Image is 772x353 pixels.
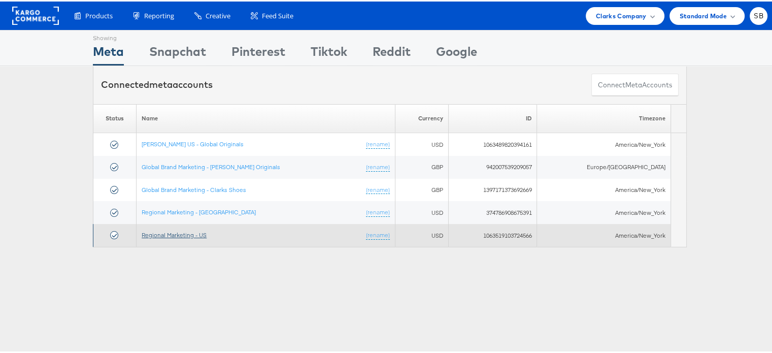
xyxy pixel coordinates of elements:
[625,79,642,88] span: meta
[448,177,537,200] td: 1397171373692669
[231,41,285,64] div: Pinterest
[537,154,670,177] td: Europe/[GEOGRAPHIC_DATA]
[448,103,537,132] th: ID
[137,103,395,132] th: Name
[537,132,670,154] td: America/New_York
[448,132,537,154] td: 1063489820394161
[262,10,293,19] span: Feed Suite
[366,139,390,147] a: (rename)
[537,200,670,222] td: America/New_York
[142,184,246,192] a: Global Brand Marketing - Clarks Shoes
[366,184,390,193] a: (rename)
[680,9,727,20] span: Standard Mode
[144,10,174,19] span: Reporting
[448,222,537,245] td: 1063519103724566
[395,222,448,245] td: USD
[101,77,213,90] div: Connected accounts
[596,9,647,20] span: Clarks Company
[85,10,113,19] span: Products
[395,154,448,177] td: GBP
[142,139,244,146] a: [PERSON_NAME] US - Global Originals
[395,132,448,154] td: USD
[754,11,763,18] span: SB
[149,77,173,89] span: meta
[537,222,670,245] td: America/New_York
[395,103,448,132] th: Currency
[395,177,448,200] td: GBP
[436,41,477,64] div: Google
[206,10,230,19] span: Creative
[591,72,679,95] button: ConnectmetaAccounts
[448,154,537,177] td: 942007539209057
[142,207,256,214] a: Regional Marketing - [GEOGRAPHIC_DATA]
[93,29,124,41] div: Showing
[448,200,537,222] td: 374786908675391
[537,103,670,132] th: Timezone
[142,230,207,237] a: Regional Marketing - US
[149,41,206,64] div: Snapchat
[366,162,390,170] a: (rename)
[537,177,670,200] td: America/New_York
[395,200,448,222] td: USD
[366,230,390,238] a: (rename)
[311,41,347,64] div: Tiktok
[373,41,411,64] div: Reddit
[93,103,137,132] th: Status
[93,41,124,64] div: Meta
[366,207,390,215] a: (rename)
[142,162,280,169] a: Global Brand Marketing - [PERSON_NAME] Originals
